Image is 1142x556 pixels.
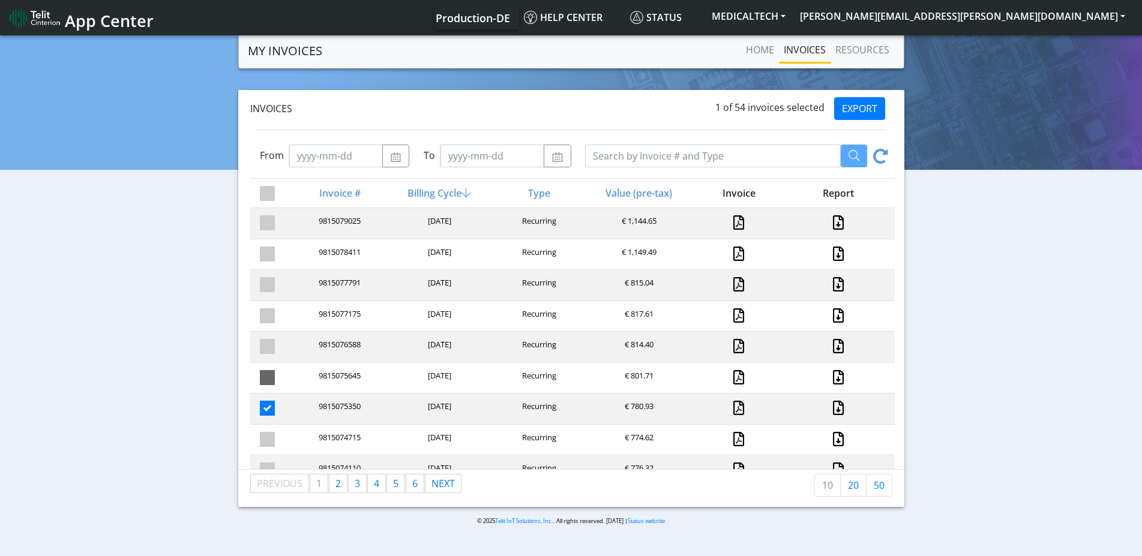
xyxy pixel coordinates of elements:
[388,215,488,232] div: [DATE]
[388,401,488,417] div: [DATE]
[250,102,292,115] span: Invoices
[488,186,588,200] div: Type
[524,11,603,24] span: Help center
[10,8,60,28] img: logo-telit-cinterion-gw-new.png
[289,277,388,293] div: 9815077791
[289,308,388,324] div: 9815077175
[388,247,488,263] div: [DATE]
[588,247,688,263] div: € 1,149.49
[834,97,885,120] button: EXPORT
[289,339,388,355] div: 9815076588
[787,186,887,200] div: Report
[588,277,688,293] div: € 815.04
[289,462,388,479] div: 9815074110
[588,186,688,200] div: Value (pre-tax)
[866,474,892,497] a: 50
[488,432,588,448] div: Recurring
[488,215,588,232] div: Recurring
[588,215,688,232] div: € 1,144.65
[335,477,341,490] span: 2
[289,370,388,386] div: 9815075645
[741,38,779,62] a: Home
[585,145,841,167] input: Search by Invoice # and Type
[289,215,388,232] div: 9815079025
[425,474,461,492] a: Next page
[412,477,418,490] span: 6
[289,401,388,417] div: 9815075350
[588,308,688,324] div: € 817.61
[289,247,388,263] div: 9815078411
[355,477,360,490] span: 3
[440,145,544,167] input: yyyy-mm-dd
[588,401,688,417] div: € 780.93
[488,401,588,417] div: Recurring
[374,477,379,490] span: 4
[289,145,383,167] input: yyyy-mm-dd
[524,11,537,24] img: knowledge.svg
[588,432,688,448] div: € 774.62
[388,432,488,448] div: [DATE]
[488,277,588,293] div: Recurring
[688,186,787,200] div: Invoice
[435,5,509,29] a: Your current platform instance
[436,11,510,25] span: Production-DE
[705,5,793,27] button: MEDICALTECH
[625,5,705,29] a: Status
[424,148,435,163] label: To
[388,462,488,479] div: [DATE]
[257,477,302,490] span: Previous
[248,39,322,63] a: MY INVOICES
[388,277,488,293] div: [DATE]
[793,5,1132,27] button: [PERSON_NAME][EMAIL_ADDRESS][PERSON_NAME][DOMAIN_NAME]
[393,477,398,490] span: 5
[289,432,388,448] div: 9815074715
[390,152,401,162] img: calendar.svg
[260,148,284,163] label: From
[588,462,688,479] div: € 776.32
[630,11,643,24] img: status.svg
[289,186,388,200] div: Invoice #
[488,247,588,263] div: Recurring
[831,38,894,62] a: RESOURCES
[628,517,665,525] a: Status website
[388,308,488,324] div: [DATE]
[488,462,588,479] div: Recurring
[388,370,488,386] div: [DATE]
[65,10,154,32] span: App Center
[316,477,322,490] span: 1
[10,5,152,31] a: App Center
[588,339,688,355] div: € 814.40
[388,186,488,200] div: Billing Cycle
[295,516,848,525] p: © 2025 . All rights reserved. [DATE] |
[551,152,563,162] img: calendar.svg
[388,339,488,355] div: [DATE]
[495,517,553,525] a: Telit IoT Solutions, Inc.
[715,101,825,114] span: 1 of 54 invoices selected
[588,370,688,386] div: € 801.71
[488,370,588,386] div: Recurring
[840,474,867,497] a: 20
[779,38,831,62] a: INVOICES
[519,5,625,29] a: Help center
[250,474,462,493] ul: Pagination
[488,308,588,324] div: Recurring
[488,339,588,355] div: Recurring
[630,11,682,24] span: Status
